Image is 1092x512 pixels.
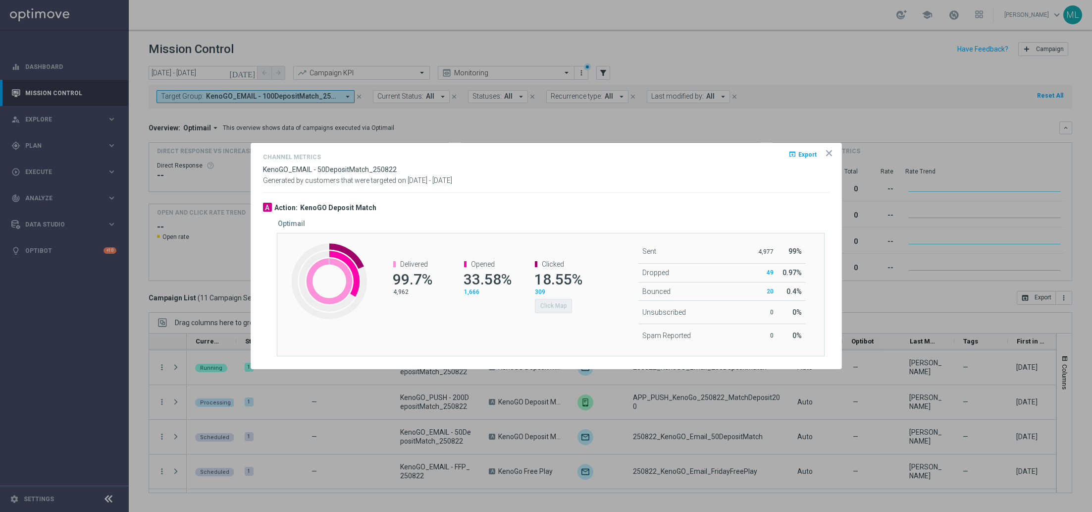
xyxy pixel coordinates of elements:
h5: Optimail [278,220,305,228]
button: open_in_browser Export [787,148,818,160]
span: Bounced [642,287,671,295]
span: 33.58% [464,271,512,288]
span: Unsubscribed [642,308,686,316]
span: Opened [471,260,495,268]
span: Clicked [542,260,564,268]
span: 20 [767,288,774,295]
p: 4,977 [754,248,774,256]
span: 49 [767,269,774,276]
span: 309 [535,288,545,295]
opti-icon: icon [824,148,834,158]
div: A [263,203,272,212]
span: 99.7% [393,271,432,288]
h3: Action: [274,203,298,212]
span: KenoGO_EMAIL - 50DepositMatch_250822 [263,166,397,173]
span: Generated by customers that were targeted on [263,176,406,184]
button: Click Map [535,299,572,313]
span: Dropped [642,269,669,277]
span: Delivered [400,260,428,268]
span: 0% [792,332,802,340]
span: Sent [642,247,656,255]
h4: Channel Metrics [263,154,321,161]
span: 1,666 [464,288,479,295]
i: open_in_browser [788,150,796,158]
p: 0 [754,308,774,316]
span: 18.55% [534,271,582,288]
h3: KenoGO Deposit Match [300,203,376,212]
span: Export [798,151,817,158]
p: 4,962 [393,288,439,296]
p: 0 [754,332,774,340]
span: 0.97% [782,269,802,277]
span: [DATE] - [DATE] [408,176,452,184]
span: 0% [792,308,802,316]
span: Spam Reported [642,332,691,340]
span: 99% [788,247,802,255]
span: 0.4% [786,287,802,295]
